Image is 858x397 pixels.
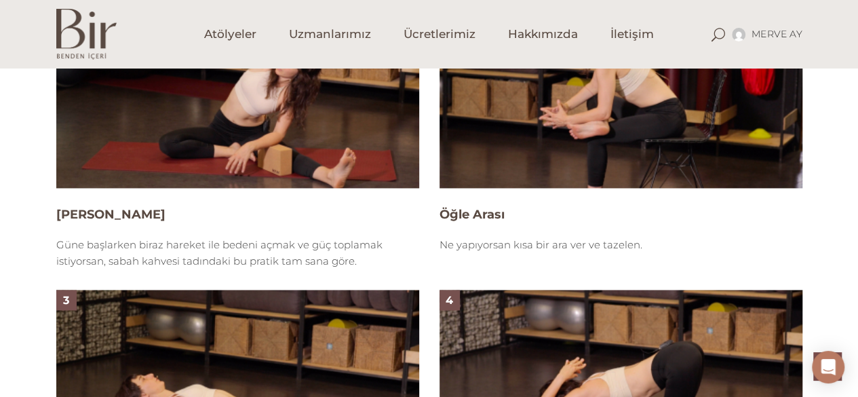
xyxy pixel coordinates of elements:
[508,26,578,42] span: Hakkımızda
[610,26,654,42] span: İletişim
[812,351,844,383] div: Open Intercom Messenger
[56,237,419,269] div: Güne başlarken biraz hareket ile bedeni açmak ve güç toplamak istiyorsan, sabah kahvesi tadındaki...
[440,237,802,253] div: Ne yapıyorsan kısa bir ara ver ve tazelen.
[56,206,419,223] h4: [PERSON_NAME]
[204,26,256,42] span: Atölyeler
[289,26,371,42] span: Uzmanlarımız
[63,294,69,307] span: 3
[446,294,453,307] span: 4
[404,26,475,42] span: Ücretlerimiz
[440,206,802,223] h4: Öğle Arası
[752,28,802,40] span: MERVE AY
